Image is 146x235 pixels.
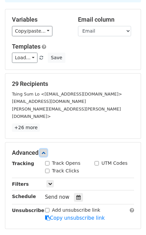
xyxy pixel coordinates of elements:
[12,16,68,23] h5: Variables
[12,107,121,119] small: [PERSON_NAME][EMAIL_ADDRESS][PERSON_NAME][DOMAIN_NAME]>
[12,26,52,36] a: Copy/paste...
[12,53,37,63] a: Load...
[48,53,65,63] button: Save
[12,149,134,156] h5: Advanced
[12,123,40,132] a: +26 more
[12,99,86,104] small: [EMAIL_ADDRESS][DOMAIN_NAME]
[45,194,70,200] span: Send now
[78,16,134,23] h5: Email column
[52,167,79,174] label: Track Clicks
[12,194,36,199] strong: Schedule
[113,203,146,235] iframe: Chat Widget
[52,207,101,214] label: Add unsubscribe link
[12,92,122,97] small: Tsing Sum Lo <[EMAIL_ADDRESS][DOMAIN_NAME]>
[102,160,127,167] label: UTM Codes
[12,181,29,187] strong: Filters
[12,43,40,50] a: Templates
[12,161,34,166] strong: Tracking
[12,80,134,88] h5: 29 Recipients
[12,208,44,213] strong: Unsubscribe
[52,160,81,167] label: Track Opens
[45,215,105,221] a: Copy unsubscribe link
